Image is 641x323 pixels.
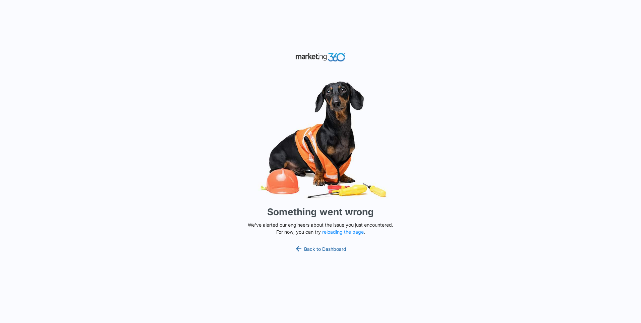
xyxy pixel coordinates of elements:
[295,51,346,63] img: Marketing 360 Logo
[322,229,364,235] button: reloading the page
[267,205,374,219] h1: Something went wrong
[295,245,346,253] a: Back to Dashboard
[220,77,421,202] img: Sad Dog
[245,221,396,235] p: We've alerted our engineers about the issue you just encountered. For now, you can try .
